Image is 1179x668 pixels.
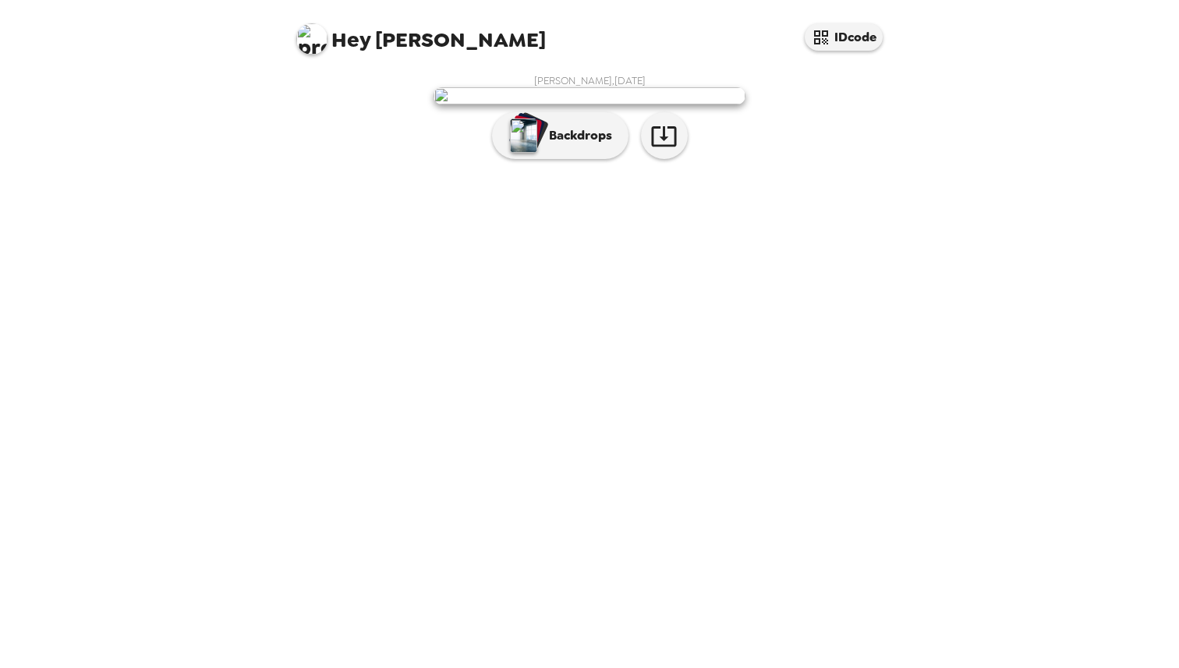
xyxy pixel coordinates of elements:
img: profile pic [296,23,327,55]
p: Backdrops [541,126,612,145]
span: Hey [331,26,370,54]
span: [PERSON_NAME] , [DATE] [534,74,646,87]
span: [PERSON_NAME] [296,16,546,51]
button: IDcode [805,23,883,51]
img: user [434,87,745,104]
button: Backdrops [492,112,628,159]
